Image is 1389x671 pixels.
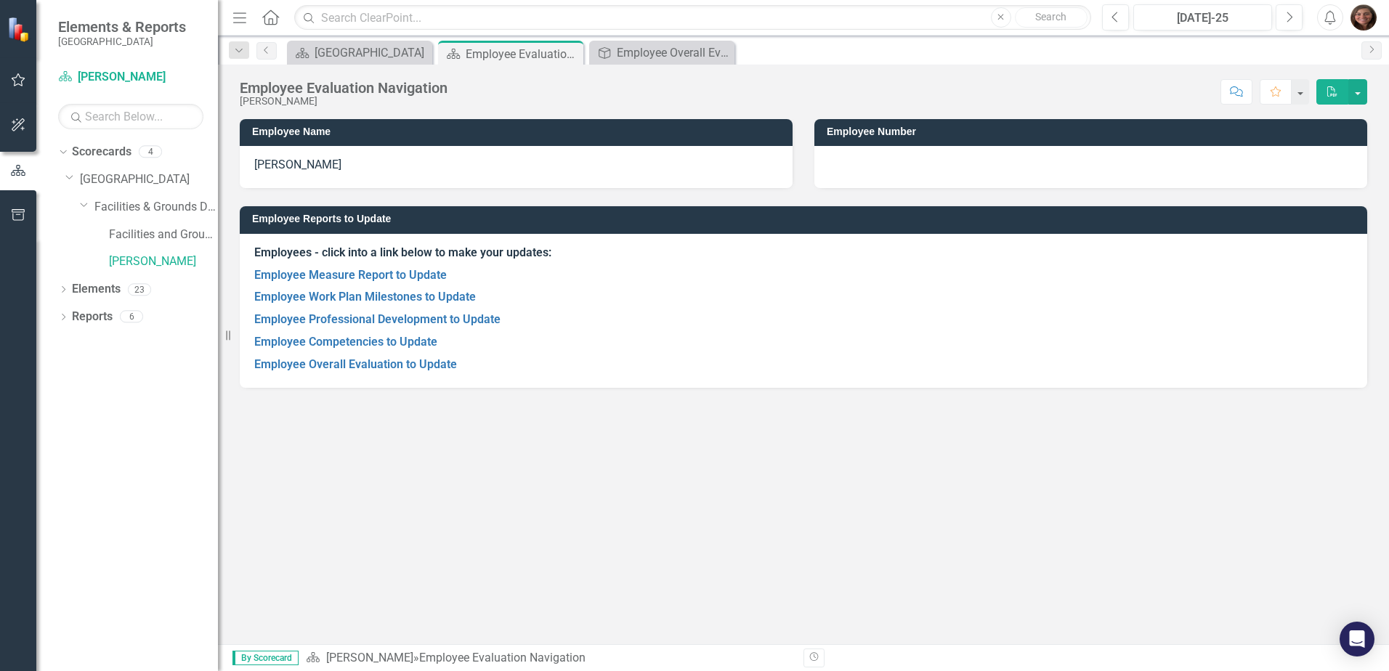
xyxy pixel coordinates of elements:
a: Reports [72,309,113,325]
div: 4 [139,146,162,158]
div: [DATE]-25 [1138,9,1267,27]
a: [GEOGRAPHIC_DATA] [80,171,218,188]
a: Facilities and Grounds Program [109,227,218,243]
a: Employee Overall Evaluation to Update [593,44,731,62]
input: Search ClearPoint... [294,5,1091,30]
img: Jessica Quinn [1350,4,1377,30]
a: Employee Work Plan Milestones to Update [254,290,476,304]
img: ClearPoint Strategy [7,17,33,42]
span: Elements & Reports [58,18,186,36]
a: Employee Professional Development to Update [254,312,501,326]
p: [PERSON_NAME] [254,157,778,174]
a: Elements [72,281,121,298]
span: Search [1035,11,1066,23]
div: » [306,650,793,667]
div: Employee Evaluation Navigation [466,45,580,63]
a: [PERSON_NAME] [326,651,413,664]
a: [PERSON_NAME] [58,69,203,86]
a: Facilities & Grounds Department [94,199,218,216]
strong: Employees - click into a link below to make your updates: [254,245,551,259]
a: [PERSON_NAME] [109,253,218,270]
input: Search Below... [58,104,203,129]
div: Employee Evaluation Navigation [240,80,448,96]
small: [GEOGRAPHIC_DATA] [58,36,186,47]
h3: Employee Name [252,126,785,137]
div: [PERSON_NAME] [240,96,448,107]
div: Employee Overall Evaluation to Update [617,44,731,62]
a: Employee Competencies to Update [254,335,437,349]
button: Search [1015,7,1088,28]
a: [GEOGRAPHIC_DATA] [291,44,429,62]
div: 23 [128,283,151,296]
div: [GEOGRAPHIC_DATA] [315,44,429,62]
div: Employee Evaluation Navigation [419,651,586,664]
div: 6 [120,311,143,323]
a: Employee Overall Evaluation to Update [254,357,457,371]
span: By Scorecard [232,651,299,665]
a: Scorecards [72,144,131,160]
a: Employee Measure Report to Update [254,268,447,282]
h3: Employee Reports to Update [252,213,1360,224]
button: [DATE]-25 [1133,4,1272,30]
div: Open Intercom Messenger [1340,622,1374,656]
h3: Employee Number [827,126,1360,137]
